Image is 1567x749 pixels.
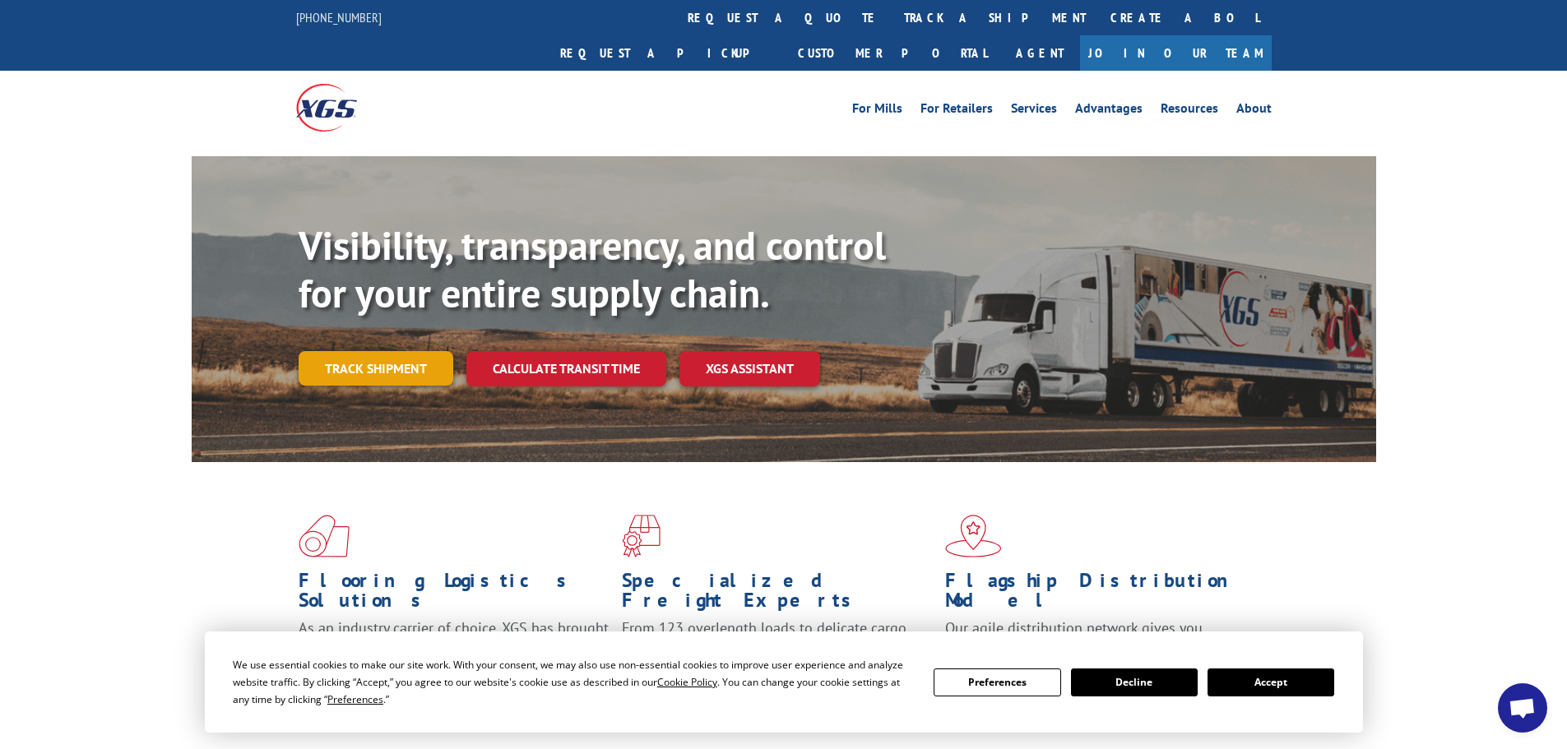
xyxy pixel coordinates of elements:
b: Visibility, transparency, and control for your entire supply chain. [299,220,886,318]
a: Services [1011,102,1057,120]
a: Join Our Team [1080,35,1272,71]
a: Open chat [1498,683,1547,733]
h1: Flagship Distribution Model [945,571,1256,618]
a: XGS ASSISTANT [679,351,820,386]
div: Cookie Consent Prompt [205,631,1363,733]
a: For Mills [852,102,902,120]
a: Calculate transit time [466,351,666,386]
a: Agent [999,35,1080,71]
a: Resources [1161,102,1218,120]
p: From 123 overlength loads to delicate cargo, our experienced staff knows the best way to move you... [622,618,933,691]
button: Preferences [934,668,1060,696]
span: Our agile distribution network gives you nationwide inventory management on demand. [945,618,1248,657]
img: xgs-icon-flagship-distribution-model-red [945,515,1002,557]
span: Cookie Policy [657,675,717,689]
a: [PHONE_NUMBER] [296,9,382,25]
a: About [1236,102,1272,120]
div: We use essential cookies to make our site work. With your consent, we may also use non-essential ... [233,656,914,708]
a: For Retailers [920,102,993,120]
a: Track shipment [299,351,453,386]
img: xgs-icon-total-supply-chain-intelligence-red [299,515,350,557]
img: xgs-icon-focused-on-flooring-red [622,515,661,557]
span: Preferences [327,692,383,706]
button: Decline [1071,668,1198,696]
h1: Specialized Freight Experts [622,571,933,618]
span: As an industry carrier of choice, XGS has brought innovation and dedication to flooring logistics... [299,618,609,677]
a: Request a pickup [548,35,786,71]
button: Accept [1208,668,1334,696]
h1: Flooring Logistics Solutions [299,571,610,618]
a: Customer Portal [786,35,999,71]
a: Advantages [1075,102,1143,120]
